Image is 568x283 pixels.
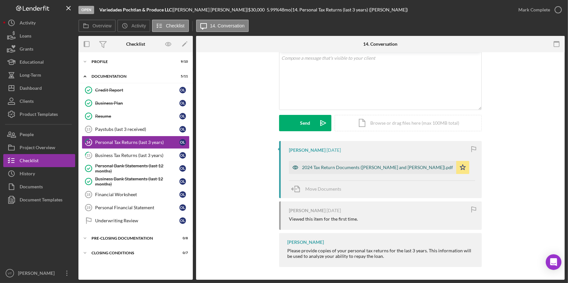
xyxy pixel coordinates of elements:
[289,161,469,174] button: 2024 Tax Return Documents ([PERSON_NAME] and [PERSON_NAME]).pdf
[179,139,186,146] div: O L
[20,16,36,31] div: Activity
[289,216,358,222] div: Viewed this item for the first time.
[3,69,75,82] button: Long-Term
[152,20,189,32] button: Checklist
[289,208,326,213] div: [PERSON_NAME]
[166,23,185,28] label: Checklist
[176,60,188,64] div: 9 / 10
[99,7,173,12] div: |
[289,148,326,153] div: [PERSON_NAME]
[210,23,245,28] label: 14. Conversation
[131,23,146,28] label: Activity
[86,127,90,131] tspan: 13
[289,181,348,197] button: Move Documents
[20,141,55,156] div: Project Overview
[87,140,91,144] tspan: 14
[20,108,58,122] div: Product Templates
[20,55,44,70] div: Educational
[20,69,41,83] div: Long-Term
[20,167,35,182] div: History
[16,267,59,281] div: [PERSON_NAME]
[82,110,190,123] a: ResumeOL
[179,204,186,211] div: O L
[3,193,75,206] button: Document Templates
[20,154,39,169] div: Checklist
[78,6,94,14] div: Open
[95,176,179,187] div: Business Bank Statements (last 12 months)
[20,95,34,109] div: Clients
[287,248,475,259] div: Please provide copies of your personal tax returns for the last 3 years. This information will be...
[117,20,150,32] button: Activity
[173,7,248,12] div: [PERSON_NAME] [PERSON_NAME] |
[3,29,75,42] button: Loans
[179,87,186,93] div: O L
[92,60,172,64] div: Profile
[363,41,398,47] div: 14. Conversation
[179,191,186,198] div: O L
[95,127,179,132] div: Paystubs (last 3 received)
[95,218,179,223] div: Underwriting Review
[279,115,331,131] button: Send
[82,175,190,188] a: Business Bank Statements (last 12 months)OL
[78,20,116,32] button: Overview
[95,140,179,145] div: Personal Tax Returns (last 3 years)
[86,206,90,210] tspan: 19
[20,128,34,143] div: People
[95,205,179,210] div: Personal Financial Statement
[176,74,188,78] div: 5 / 11
[3,267,75,280] button: VT[PERSON_NAME]
[3,128,75,141] button: People
[512,3,565,16] button: Mark Complete
[248,7,265,12] span: $30,000
[82,201,190,214] a: 19Personal Financial StatementOL
[3,55,75,69] button: Educational
[3,16,75,29] button: Activity
[179,152,186,159] div: O L
[3,108,75,121] button: Product Templates
[3,82,75,95] a: Dashboard
[3,141,75,154] button: Project Overview
[176,251,188,255] div: 0 / 7
[300,115,310,131] div: Send
[179,126,186,133] div: O L
[179,178,186,185] div: O L
[291,7,408,12] div: | 14. Personal Tax Returns (last 3 years) ([PERSON_NAME])
[279,7,291,12] div: 48 mo
[305,186,341,192] span: Move Documents
[179,113,186,119] div: O L
[3,180,75,193] a: Documents
[3,154,75,167] button: Checklist
[287,240,324,245] div: [PERSON_NAME]
[92,74,172,78] div: Documentation
[326,148,341,153] time: 2025-08-26 21:11
[95,192,179,197] div: Financial Worksheet
[126,41,145,47] div: Checklist
[8,272,12,275] text: VT
[3,42,75,55] button: Grants
[87,153,91,157] tspan: 15
[179,100,186,106] div: O L
[3,167,75,180] button: History
[95,153,179,158] div: Business Tax Returns (last 3 years)
[82,84,190,97] a: Credit ReportOL
[3,95,75,108] button: Clients
[302,165,453,170] div: 2024 Tax Return Documents ([PERSON_NAME] and [PERSON_NAME]).pdf
[179,217,186,224] div: O L
[95,87,179,93] div: Credit Report
[176,236,188,240] div: 0 / 8
[82,136,190,149] a: 14Personal Tax Returns (last 3 years)OL
[86,193,90,197] tspan: 18
[82,188,190,201] a: 18Financial WorksheetOL
[326,208,341,213] time: 2025-08-26 19:15
[20,82,42,96] div: Dashboard
[92,23,111,28] label: Overview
